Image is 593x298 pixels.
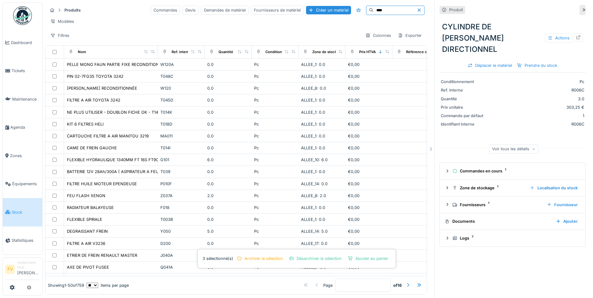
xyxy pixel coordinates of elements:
[442,165,583,177] summary: Commandes en cours1
[62,7,83,13] strong: Produits
[160,62,202,67] div: W120A
[207,193,249,199] div: 2.0
[490,121,584,127] div: R006C
[301,157,328,162] span: ALLEE_10: 6.0
[17,260,40,278] li: [PERSON_NAME]
[219,49,233,55] div: Quantité
[67,157,168,163] div: FLEXIBLE HYDRAULIQUE 1340MM FT 16S FT90° 16S
[254,62,296,67] div: Pc
[67,145,117,151] div: CAME DE FREIN GAUCHE
[440,19,585,57] div: CYLINDRE DE [PERSON_NAME] DIRECTIONNEL
[254,193,296,199] div: Pc
[490,87,584,93] div: R006C
[160,109,202,115] div: T014K
[452,235,578,241] div: Logs
[348,62,390,67] div: €0,00
[452,185,525,191] div: Zone de stockage
[160,73,202,79] div: T048C
[348,228,390,234] div: €0,00
[12,181,40,187] span: Équipements
[207,181,249,187] div: 0.0
[254,205,296,211] div: Pc
[553,217,580,226] div: Ajouter
[348,145,390,151] div: €0,00
[254,157,296,163] div: Pc
[254,133,296,139] div: Pc
[3,142,42,170] a: Zones
[3,28,42,57] a: Dashboard
[207,216,249,222] div: 0.0
[160,205,202,211] div: F018
[348,157,390,163] div: €0,00
[301,146,325,150] span: ALLEE_1: 0.0
[160,85,202,91] div: W120
[87,282,129,288] div: items per page
[312,49,343,55] div: Zone de stockage
[306,6,351,14] div: Créer un matériel
[251,6,304,15] div: Fournisseurs de matériel
[348,121,390,127] div: €0,00
[11,40,40,46] span: Dashboard
[160,181,202,187] div: P010F
[301,86,326,91] span: ALLEE_6: 0.0
[67,97,120,103] div: FILTRE A AIR TOYOTA 3242
[207,145,249,151] div: 0.0
[301,62,325,67] span: ALLEE_1: 0.0
[160,241,202,246] div: D200
[67,228,108,234] div: DEGRAISSANT FREIN
[393,282,402,288] strong: of 16
[527,184,580,192] div: Localisation du stock
[207,62,249,67] div: 0.0
[254,109,296,115] div: Pc
[67,181,137,187] div: FILTRE HUILE MOTEUR EPENDEUSE
[442,232,583,244] summary: Logs7
[207,228,249,234] div: 5.0
[254,121,296,127] div: Pc
[441,96,488,102] div: Quantité
[3,113,42,142] a: Agenda
[160,264,202,270] div: Q041A
[5,265,15,274] li: FV
[183,6,199,15] div: Devis
[490,104,584,110] div: 303,25 €
[348,73,390,79] div: €0,00
[348,216,390,222] div: €0,00
[160,169,202,175] div: T039
[287,254,344,263] div: Désarchiver la sélection
[490,96,584,102] div: 3.0
[254,216,296,222] div: Pc
[160,97,202,103] div: T045D
[441,121,488,127] div: Identifiant interne
[452,168,578,174] div: Commandes en cours
[10,153,40,159] span: Zones
[348,241,390,246] div: €0,00
[3,57,42,85] a: Tickets
[67,62,165,67] div: PELLE MONO FAUN PARTIE FIXE RECONDITIONNE
[3,170,42,198] a: Équipements
[12,96,40,102] span: Maintenance
[207,85,249,91] div: 0.0
[201,6,249,15] div: Demandes de matériel
[10,124,40,130] span: Agenda
[197,249,396,268] div: 3 sélectionné(s)
[363,31,394,40] div: Colonnes
[441,113,488,119] div: Commande par défaut
[234,254,285,263] div: Archiver la sélection
[301,217,325,222] span: ALLEE_1: 0.0
[48,31,72,40] div: Filtres
[3,85,42,113] a: Maintenance
[348,133,390,139] div: €0,00
[348,85,390,91] div: €0,00
[207,73,249,79] div: 0.0
[3,198,42,226] a: Stock
[254,181,296,187] div: Pc
[544,201,580,209] div: Fournisseur
[78,49,86,55] div: Nom
[67,133,149,139] div: CARTOUCHE FILTRE A AIR MANITOU 3219
[207,241,249,246] div: 0.0
[12,237,40,243] span: Statistiques
[12,209,40,215] span: Stock
[301,74,325,79] span: ALLEE_1: 0.0
[5,260,40,280] a: FV Gestionnaire local[PERSON_NAME]
[348,193,390,199] div: €0,00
